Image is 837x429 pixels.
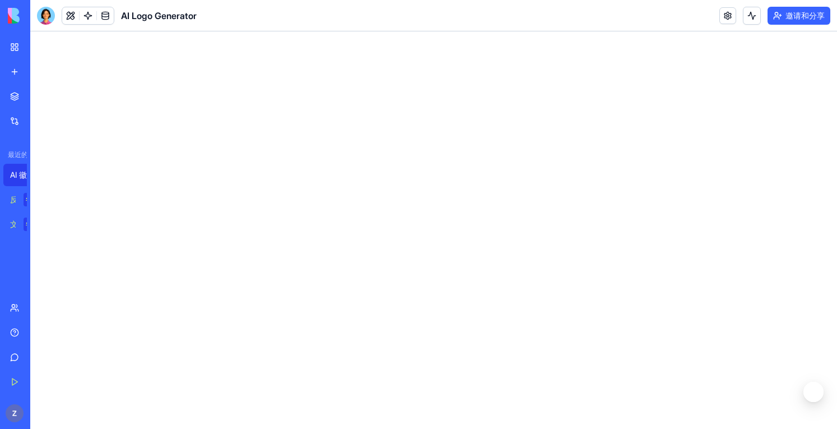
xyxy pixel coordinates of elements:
[3,213,48,236] a: 文学博客尝试
[8,8,77,24] img: 标识
[3,188,48,211] a: 反馈表尝试
[10,195,34,204] font: 反馈表
[26,220,39,228] font: 尝试
[6,404,24,422] img: ACg8ocJPHtGdPK60zMHxsXmX9h8YLRrxuR-qTnXcgiCMksFo16eCTQ=s96-c
[785,11,825,20] font: 邀请和分享
[10,219,41,229] font: 文学博客
[26,195,39,204] font: 尝试
[768,7,830,25] button: 邀请和分享
[121,9,197,22] span: AI Logo Generator
[8,150,28,159] font: 最近的
[10,170,58,179] font: AI 徽标生成器
[3,164,48,186] a: AI 徽标生成器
